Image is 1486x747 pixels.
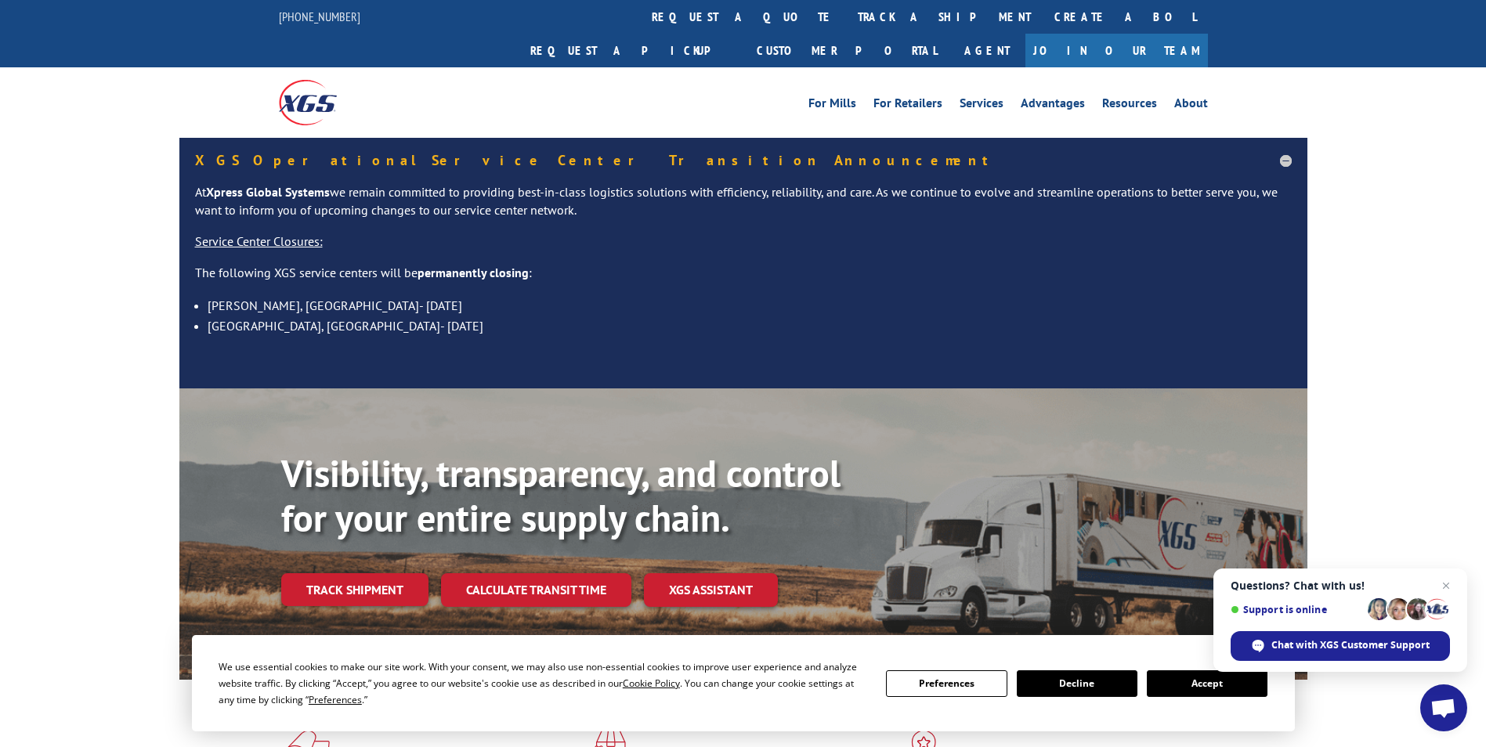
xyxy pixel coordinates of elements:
[873,97,942,114] a: For Retailers
[1017,670,1137,697] button: Decline
[206,184,330,200] strong: Xpress Global Systems
[208,316,1292,336] li: [GEOGRAPHIC_DATA], [GEOGRAPHIC_DATA]- [DATE]
[1025,34,1208,67] a: Join Our Team
[745,34,949,67] a: Customer Portal
[281,449,841,543] b: Visibility, transparency, and control for your entire supply chain.
[1231,604,1362,615] span: Support is online
[281,573,428,606] a: Track shipment
[1271,638,1430,652] span: Chat with XGS Customer Support
[418,265,529,280] strong: permanently closing
[195,233,323,249] u: Service Center Closures:
[1147,670,1267,697] button: Accept
[623,677,680,690] span: Cookie Policy
[195,183,1292,233] p: At we remain committed to providing best-in-class logistics solutions with efficiency, reliabilit...
[208,295,1292,316] li: [PERSON_NAME], [GEOGRAPHIC_DATA]- [DATE]
[1231,579,1450,592] span: Questions? Chat with us!
[1021,97,1085,114] a: Advantages
[519,34,745,67] a: Request a pickup
[886,670,1007,697] button: Preferences
[195,153,1292,168] h5: XGS Operational Service Center Transition Announcement
[960,97,1003,114] a: Services
[644,573,778,607] a: XGS ASSISTANT
[279,9,360,24] a: [PHONE_NUMBER]
[441,573,631,607] a: Calculate transit time
[1231,631,1450,661] span: Chat with XGS Customer Support
[309,693,362,706] span: Preferences
[219,659,867,708] div: We use essential cookies to make our site work. With your consent, we may also use non-essential ...
[195,264,1292,295] p: The following XGS service centers will be :
[1420,684,1467,731] a: Open chat
[949,34,1025,67] a: Agent
[1174,97,1208,114] a: About
[192,635,1295,731] div: Cookie Consent Prompt
[808,97,856,114] a: For Mills
[1102,97,1157,114] a: Resources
